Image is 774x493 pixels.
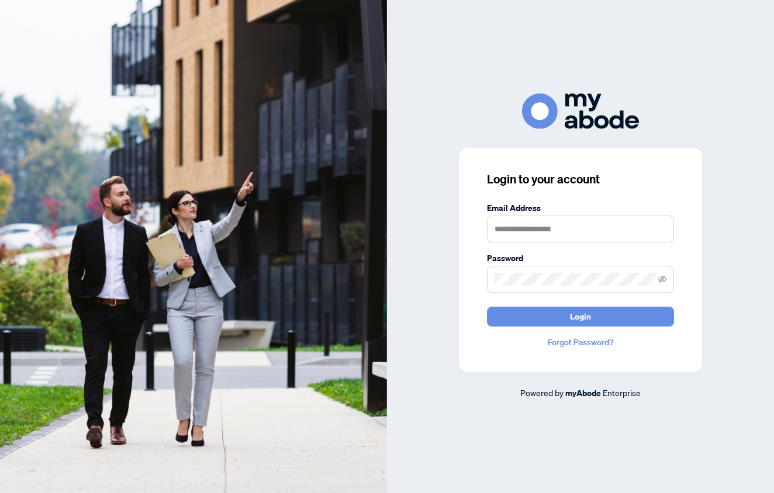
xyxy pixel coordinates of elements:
a: myAbode [565,387,601,400]
label: Password [487,252,674,265]
span: Powered by [520,387,564,398]
span: Enterprise [603,387,641,398]
img: ma-logo [522,93,639,129]
label: Email Address [487,202,674,214]
button: Login [487,307,674,327]
h3: Login to your account [487,171,674,188]
a: Forgot Password? [487,336,674,349]
span: Login [570,307,591,326]
span: eye-invisible [658,275,666,283]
